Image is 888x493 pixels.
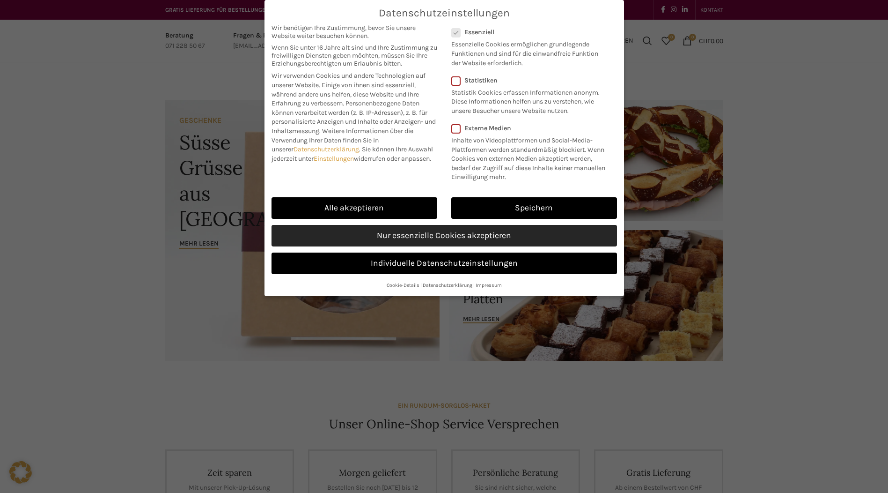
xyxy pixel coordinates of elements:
span: Wenn Sie unter 16 Jahre alt sind und Ihre Zustimmung zu freiwilligen Diensten geben möchten, müss... [272,44,437,67]
span: Wir verwenden Cookies und andere Technologien auf unserer Website. Einige von ihnen sind essenzie... [272,72,426,107]
a: Nur essenzielle Cookies akzeptieren [272,225,617,246]
a: Datenschutzerklärung [423,282,472,288]
span: Weitere Informationen über die Verwendung Ihrer Daten finden Sie in unserer . [272,127,413,153]
a: Alle akzeptieren [272,197,437,219]
a: Cookie-Details [387,282,419,288]
a: Einstellungen [314,155,354,163]
p: Statistik Cookies erfassen Informationen anonym. Diese Informationen helfen uns zu verstehen, wie... [451,84,605,116]
a: Datenschutzerklärung [294,145,359,153]
span: Personenbezogene Daten können verarbeitet werden (z. B. IP-Adressen), z. B. für personalisierte A... [272,99,436,135]
span: Datenschutzeinstellungen [379,7,510,19]
span: Sie können Ihre Auswahl jederzeit unter widerrufen oder anpassen. [272,145,433,163]
p: Inhalte von Videoplattformen und Social-Media-Plattformen werden standardmäßig blockiert. Wenn Co... [451,132,611,182]
a: Speichern [451,197,617,219]
label: Essenziell [451,28,605,36]
a: Impressum [476,282,502,288]
label: Statistiken [451,76,605,84]
p: Essenzielle Cookies ermöglichen grundlegende Funktionen und sind für die einwandfreie Funktion de... [451,36,605,67]
label: Externe Medien [451,124,611,132]
span: Wir benötigen Ihre Zustimmung, bevor Sie unsere Website weiter besuchen können. [272,24,437,40]
a: Individuelle Datenschutzeinstellungen [272,253,617,274]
